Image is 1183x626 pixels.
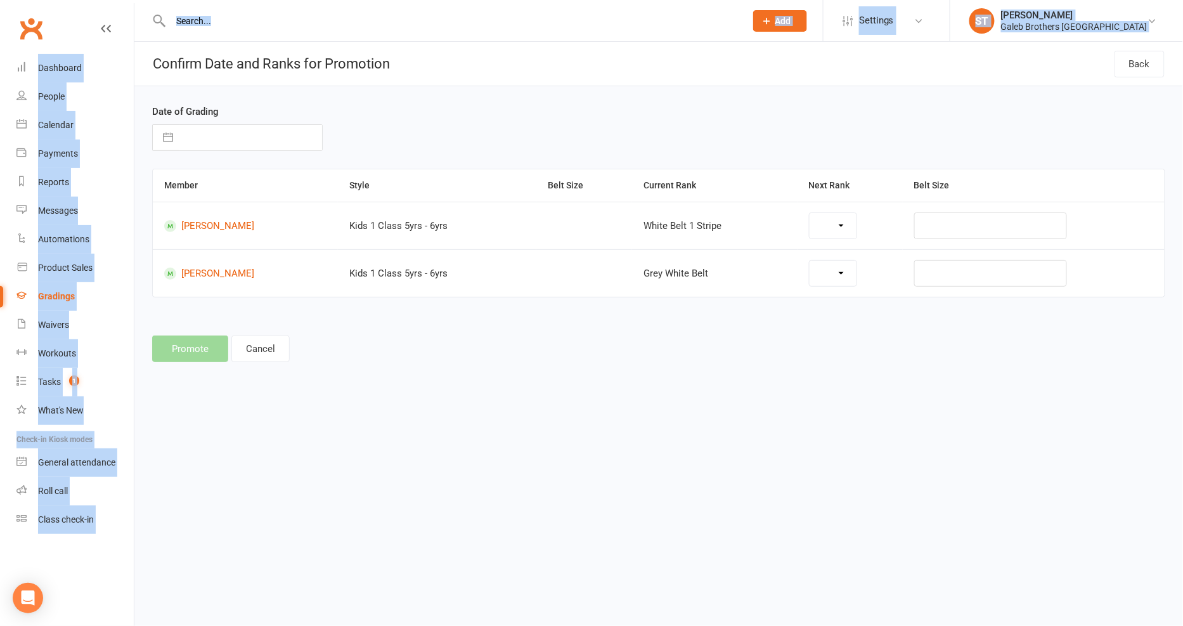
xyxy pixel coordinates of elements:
[798,169,903,202] th: Next Rank
[38,148,78,159] div: Payments
[38,486,68,496] div: Roll call
[153,169,338,202] th: Member
[775,16,791,26] span: Add
[164,220,326,232] a: [PERSON_NAME]
[349,220,448,231] span: Kids 1 Class 5yrs - 6yrs
[859,6,894,35] span: Settings
[16,225,134,254] a: Automations
[753,10,807,32] button: Add
[536,169,632,202] th: Belt Size
[1001,21,1147,32] div: Galeb Brothers [GEOGRAPHIC_DATA]
[13,583,43,613] div: Open Intercom Messenger
[38,120,74,130] div: Calendar
[16,311,134,339] a: Waivers
[16,168,134,197] a: Reports
[16,140,134,168] a: Payments
[38,177,69,187] div: Reports
[16,368,134,396] a: Tasks 1
[16,197,134,225] a: Messages
[16,254,134,282] a: Product Sales
[643,220,721,231] span: White Belt 1 Stripe
[38,377,61,387] div: Tasks
[16,54,134,82] a: Dashboard
[1001,10,1147,21] div: [PERSON_NAME]
[38,320,69,330] div: Waivers
[152,104,219,119] label: Date of Grading
[15,13,47,44] a: Clubworx
[969,8,995,34] div: ST
[38,291,75,301] div: Gradings
[632,169,798,202] th: Current Rank
[38,514,94,525] div: Class check-in
[69,375,79,386] span: 1
[38,234,89,244] div: Automations
[38,348,76,358] div: Workouts
[38,405,84,415] div: What's New
[167,12,737,30] input: Search...
[16,339,134,368] a: Workouts
[16,282,134,311] a: Gradings
[16,448,134,477] a: General attendance kiosk mode
[164,268,326,280] a: [PERSON_NAME]
[349,268,448,279] span: Kids 1 Class 5yrs - 6yrs
[643,268,708,279] span: Grey White Belt
[16,396,134,425] a: What's New
[16,477,134,505] a: Roll call
[16,82,134,111] a: People
[1115,51,1165,77] button: Back
[231,336,290,362] button: Cancel
[38,91,65,101] div: People
[38,263,93,273] div: Product Sales
[338,169,536,202] th: Style
[16,111,134,140] a: Calendar
[38,205,78,216] div: Messages
[38,457,115,467] div: General attendance
[903,169,1165,202] th: Belt Size
[16,505,134,534] a: Class kiosk mode
[38,63,82,73] div: Dashboard
[134,42,390,86] h1: Confirm Date and Ranks for Promotion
